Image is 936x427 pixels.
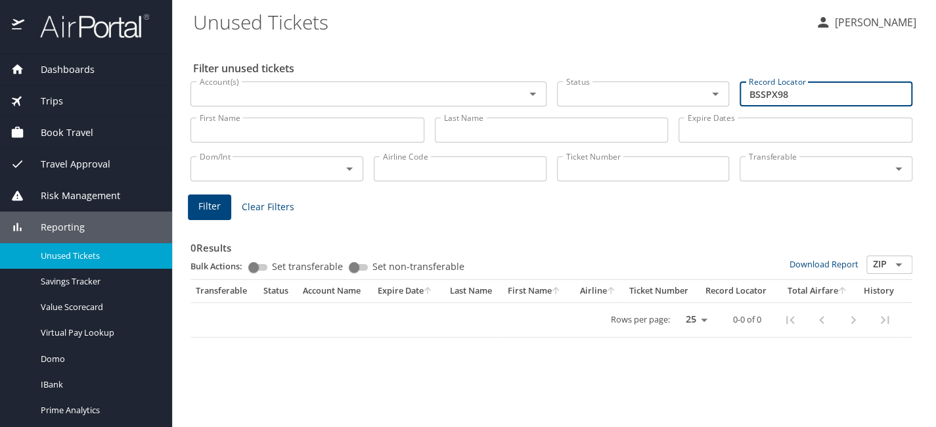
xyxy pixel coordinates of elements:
p: Rows per page: [611,315,670,324]
h1: Unused Tickets [193,1,805,42]
span: Value Scorecard [41,301,156,313]
span: Book Travel [24,125,93,140]
button: Clear Filters [236,195,300,219]
span: Clear Filters [242,199,294,215]
span: Set non-transferable [372,262,464,271]
p: [PERSON_NAME] [831,14,916,30]
span: Prime Analytics [41,404,156,416]
p: 0-0 of 0 [733,315,761,324]
table: custom pagination table [190,280,912,338]
a: Download Report [790,258,858,270]
button: sort [838,287,847,296]
th: First Name [502,280,573,302]
th: Airline [572,280,623,302]
span: IBank [41,378,156,391]
span: Travel Approval [24,157,110,171]
button: Open [524,85,542,103]
p: Bulk Actions: [190,260,253,272]
span: Set transferable [272,262,343,271]
button: [PERSON_NAME] [810,11,922,34]
span: Savings Tracker [41,275,156,288]
span: Unused Tickets [41,250,156,262]
th: Total Airfare [779,280,857,302]
th: Record Locator [700,280,779,302]
button: sort [607,287,616,296]
span: Dashboards [24,62,95,77]
select: rows per page [675,310,712,330]
span: Risk Management [24,189,120,203]
button: Open [889,256,908,274]
button: Open [706,85,724,103]
th: Expire Date [372,280,445,302]
button: sort [424,287,433,296]
div: Transferable [196,285,253,297]
button: Open [340,160,359,178]
span: Trips [24,94,63,108]
span: Filter [198,198,221,215]
span: Domo [41,353,156,365]
th: Account Name [298,280,372,302]
span: Reporting [24,220,85,235]
th: Ticket Number [623,280,700,302]
img: icon-airportal.png [12,13,26,39]
button: sort [552,287,561,296]
button: Open [889,160,908,178]
button: Filter [188,194,231,220]
th: Last Name [445,280,502,302]
h2: Filter unused tickets [193,58,915,79]
img: airportal-logo.png [26,13,149,39]
th: History [856,280,901,302]
span: Virtual Pay Lookup [41,326,156,339]
th: Status [258,280,297,302]
h3: 0 Results [190,233,912,256]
